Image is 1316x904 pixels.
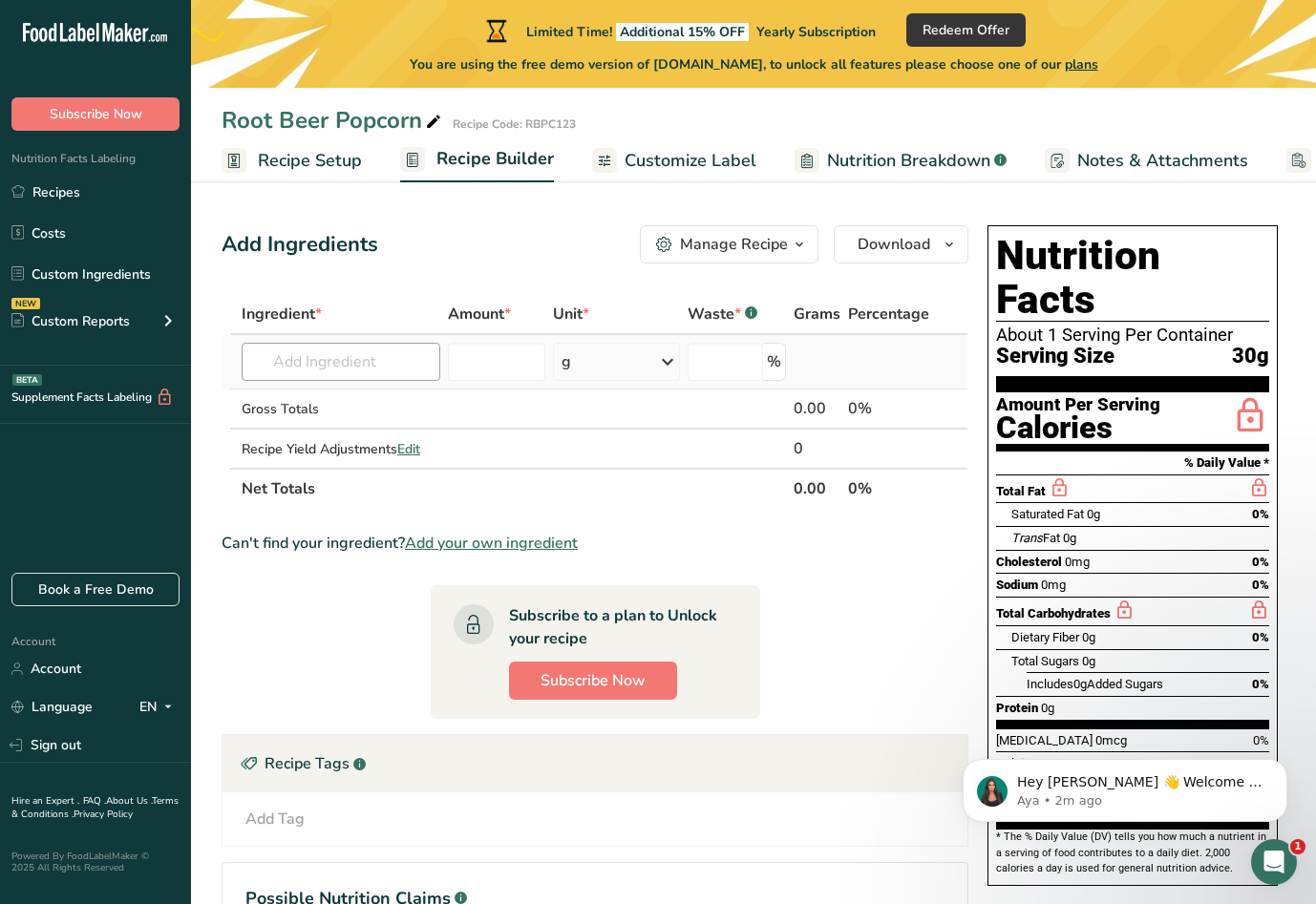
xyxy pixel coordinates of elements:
button: Download [834,225,968,263]
a: About Us . [106,794,152,808]
th: Net Totals [238,468,790,508]
section: * The % Daily Value (DV) tells you how much a nutrient in a serving of food contributes to a dail... [996,830,1269,876]
span: 0g [1087,507,1100,521]
a: Privacy Policy [74,808,133,821]
span: Unit [553,303,589,326]
a: Nutrition Breakdown [795,139,1007,182]
div: Subscribe to a plan to Unlock your recipe [509,604,722,650]
span: 0g [1082,654,1095,668]
span: Total Carbohydrates [996,606,1111,620]
button: Subscribe Now [11,97,180,131]
div: Custom Reports [11,311,130,331]
span: Percentage [848,303,929,326]
span: Fat [1011,531,1060,545]
span: plans [1065,55,1098,74]
div: 0% [848,397,929,420]
div: 0 [794,437,840,460]
iframe: Intercom notifications message [934,719,1316,852]
span: Saturated Fat [1011,507,1084,521]
span: Sodium [996,578,1038,592]
span: Download [858,233,930,256]
div: NEW [11,298,40,309]
span: 0% [1252,507,1269,521]
div: Manage Recipe [680,233,788,256]
span: 0mg [1041,578,1066,592]
div: Calories [996,414,1160,442]
span: Subscribe Now [541,669,646,692]
div: Recipe Yield Adjustments [242,439,440,459]
span: Additional 15% OFF [616,23,749,41]
span: 0mg [1065,555,1090,569]
span: Add your own ingredient [405,532,578,555]
div: EN [139,696,180,719]
a: Terms & Conditions . [11,794,179,821]
span: Dietary Fiber [1011,630,1079,644]
th: 0.00 [790,468,844,508]
span: 30g [1232,345,1269,368]
span: Ingredient [242,303,322,326]
span: Nutrition Breakdown [827,148,990,174]
span: You are using the free demo version of [DOMAIN_NAME], to unlock all features please choose one of... [410,54,1098,74]
span: Serving Size [996,345,1114,368]
span: Amount [448,303,511,326]
span: Yearly Subscription [756,23,876,41]
span: Cholesterol [996,555,1062,569]
span: Recipe Builder [436,146,554,172]
div: Add Tag [245,808,305,830]
div: g [562,350,571,373]
a: Customize Label [592,139,756,182]
div: Add Ingredients [222,229,378,261]
span: Recipe Setup [258,148,362,174]
div: Powered By FoodLabelMaker © 2025 All Rights Reserved [11,851,180,873]
span: 0g [1041,701,1054,715]
iframe: Intercom live chat [1251,839,1297,885]
a: Recipe Builder [400,137,554,183]
div: Waste [688,303,757,326]
section: % Daily Value * [996,452,1269,474]
div: BETA [12,374,42,386]
span: Notes & Attachments [1077,148,1248,174]
span: Total Sugars [1011,654,1079,668]
span: Includes Added Sugars [1027,677,1163,691]
span: 0% [1252,677,1269,691]
div: Amount Per Serving [996,396,1160,414]
span: Total Fat [996,484,1046,498]
a: Notes & Attachments [1045,139,1248,182]
span: 0% [1252,555,1269,569]
i: Trans [1011,531,1043,545]
div: Root Beer Popcorn [222,103,445,137]
span: 1 [1290,839,1305,854]
span: Subscribe Now [50,104,142,124]
span: 0g [1073,677,1087,691]
th: 0% [844,468,933,508]
button: Subscribe Now [509,662,677,700]
button: Manage Recipe [640,225,818,263]
div: Can't find your ingredient? [222,532,968,555]
div: Recipe Tags [223,735,967,792]
a: Hire an Expert . [11,794,79,808]
a: Recipe Setup [222,139,362,182]
button: Redeem Offer [906,13,1026,47]
a: Book a Free Demo [11,573,180,606]
h1: Nutrition Facts [996,234,1269,322]
span: 0% [1252,630,1269,644]
a: Language [11,690,93,724]
input: Add Ingredient [242,343,440,381]
span: Grams [794,303,840,326]
span: 0% [1252,578,1269,592]
div: 0.00 [794,397,840,420]
div: Recipe Code: RBPC123 [453,116,576,133]
div: Gross Totals [242,399,440,419]
div: About 1 Serving Per Container [996,326,1269,345]
span: Customize Label [625,148,756,174]
div: Limited Time! [482,19,876,42]
span: 0g [1063,531,1076,545]
span: Edit [397,440,420,458]
a: FAQ . [83,794,106,808]
span: Redeem Offer [923,20,1009,40]
span: Protein [996,701,1038,715]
